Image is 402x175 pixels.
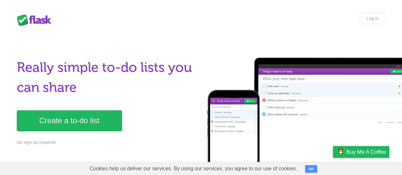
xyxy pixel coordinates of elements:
[17,57,197,98] h1: Really simple to-do lists you can share
[346,146,386,158] span: Buy me a coffee
[333,146,389,158] a: Buy me a coffee
[17,139,197,146] p: No sign up required
[336,146,345,157] img: Buy me a coffee
[17,110,122,131] a: Create a to-do list
[17,14,55,26] div: Flask Lists
[305,165,317,173] button: OK
[360,13,385,24] a: Log in
[83,162,304,175] span: Cookies help us deliver our services. By using our services, you agree to our use of cookies.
